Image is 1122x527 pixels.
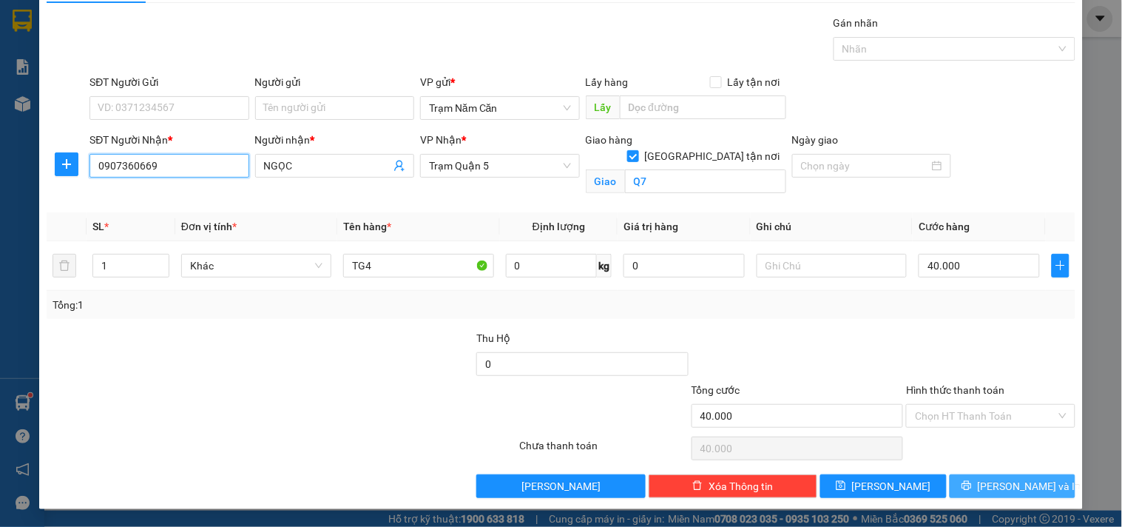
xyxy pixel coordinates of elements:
[586,169,625,193] span: Giao
[709,478,773,494] span: Xóa Thông tin
[18,19,92,93] img: logo.jpg
[586,95,620,119] span: Lấy
[55,152,78,176] button: plus
[343,254,493,278] input: VD: Bàn, Ghế
[623,221,678,232] span: Giá trị hàng
[138,36,618,55] li: 26 Phó Cơ Điều, Phường 12
[255,74,414,90] div: Người gửi
[255,132,414,148] div: Người nhận
[1052,254,1069,278] button: plus
[625,169,786,193] input: Giao tận nơi
[623,254,745,278] input: 0
[692,480,703,492] span: delete
[836,480,846,492] span: save
[476,474,645,498] button: [PERSON_NAME]
[190,255,322,277] span: Khác
[343,221,391,232] span: Tên hàng
[89,132,249,148] div: SĐT Người Nhận
[138,55,618,73] li: Hotline: 02839552959
[53,297,434,313] div: Tổng: 1
[521,478,601,494] span: [PERSON_NAME]
[429,97,570,119] span: Trạm Năm Căn
[1052,260,1069,272] span: plus
[757,254,907,278] input: Ghi Chú
[476,332,510,344] span: Thu Hộ
[18,107,205,132] b: GỬI : Trạm Năm Căn
[834,17,879,29] label: Gán nhãn
[962,480,972,492] span: printer
[518,437,689,463] div: Chưa thanh toán
[597,254,612,278] span: kg
[792,134,839,146] label: Ngày giao
[639,148,786,164] span: [GEOGRAPHIC_DATA] tận nơi
[620,95,786,119] input: Dọc đường
[393,160,405,172] span: user-add
[906,384,1004,396] label: Hình thức thanh toán
[586,134,633,146] span: Giao hàng
[801,158,929,174] input: Ngày giao
[751,212,913,241] th: Ghi chú
[692,384,740,396] span: Tổng cước
[181,221,237,232] span: Đơn vị tính
[92,221,104,232] span: SL
[586,76,629,88] span: Lấy hàng
[978,478,1081,494] span: [PERSON_NAME] và In
[852,478,931,494] span: [PERSON_NAME]
[722,74,786,90] span: Lấy tận nơi
[950,474,1075,498] button: printer[PERSON_NAME] và In
[55,158,78,170] span: plus
[420,74,579,90] div: VP gửi
[649,474,817,498] button: deleteXóa Thông tin
[533,221,585,232] span: Định lượng
[420,134,462,146] span: VP Nhận
[53,254,76,278] button: delete
[89,74,249,90] div: SĐT Người Gửi
[919,221,970,232] span: Cước hàng
[429,155,570,177] span: Trạm Quận 5
[820,474,946,498] button: save[PERSON_NAME]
